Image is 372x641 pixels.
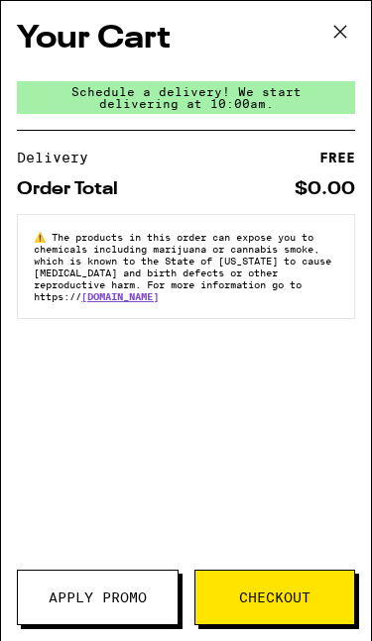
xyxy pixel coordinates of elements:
[319,151,355,164] div: FREE
[81,290,159,302] a: [DOMAIN_NAME]
[49,590,147,604] span: Apply Promo
[194,570,356,625] button: Checkout
[34,231,331,302] span: The products in this order can expose you to chemicals including marijuana or cannabis smoke, whi...
[59,82,335,126] div: Refer a friend with [PERSON_NAME]
[17,570,179,625] button: Apply Promo
[17,151,100,164] div: Delivery
[53,47,322,82] div: Give $30, Get $40!
[17,180,130,198] div: Order Total
[17,81,355,114] div: Schedule a delivery! We start delivering at 10:00am.
[59,117,275,165] button: Redirect to URL
[9,6,53,48] img: smile_yellow.png
[34,231,52,243] span: ⚠️
[239,590,310,604] span: Checkout
[295,180,355,198] div: $0.00
[17,17,355,61] h2: Your Cart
